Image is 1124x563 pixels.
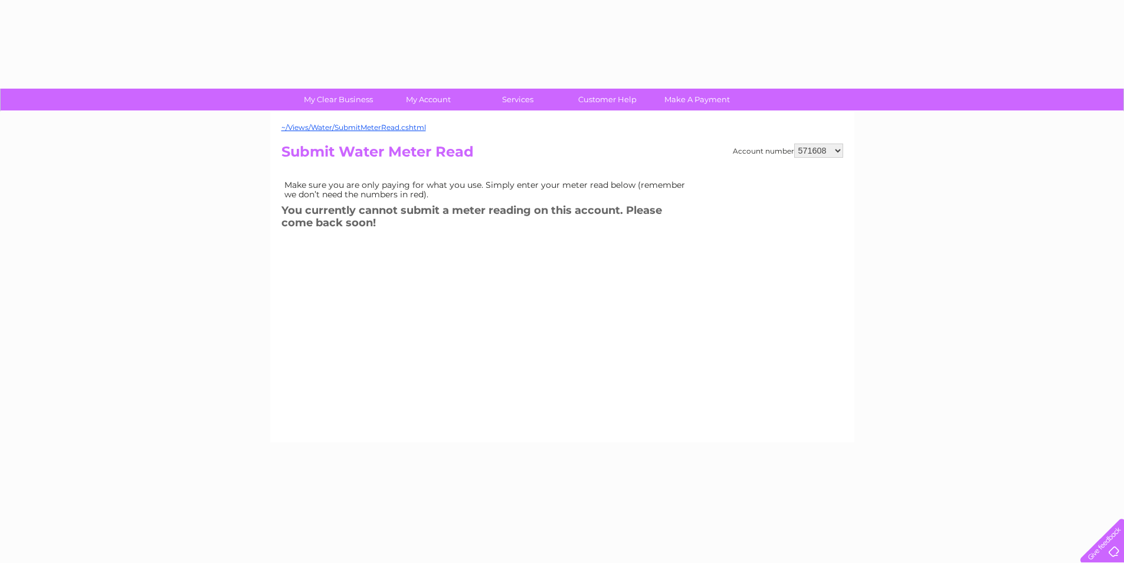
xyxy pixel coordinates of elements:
[281,202,694,235] h3: You currently cannot submit a meter reading on this account. Please come back soon!
[648,89,746,110] a: Make A Payment
[379,89,477,110] a: My Account
[281,123,426,132] a: ~/Views/Water/SubmitMeterRead.cshtml
[469,89,566,110] a: Services
[290,89,387,110] a: My Clear Business
[733,144,843,158] div: Account number
[281,177,694,202] td: Make sure you are only paying for what you use. Simply enter your meter read below (remember we d...
[281,144,843,166] h2: Submit Water Meter Read
[559,89,656,110] a: Customer Help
